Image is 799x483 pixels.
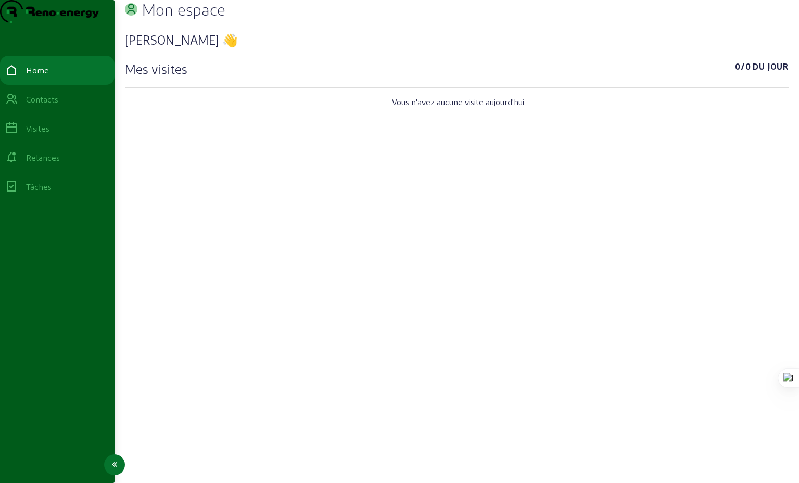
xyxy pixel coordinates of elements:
[125,31,789,48] h3: [PERSON_NAME] 👋
[392,96,524,108] span: Vous n'avez aucune visite aujourd'hui
[26,64,49,77] div: Home
[26,93,58,106] div: Contacts
[125,60,187,77] h3: Mes visites
[26,122,49,135] div: Visites
[26,181,52,193] div: Tâches
[753,60,789,77] span: Du jour
[26,151,60,164] div: Relances
[735,60,751,77] span: 0/0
